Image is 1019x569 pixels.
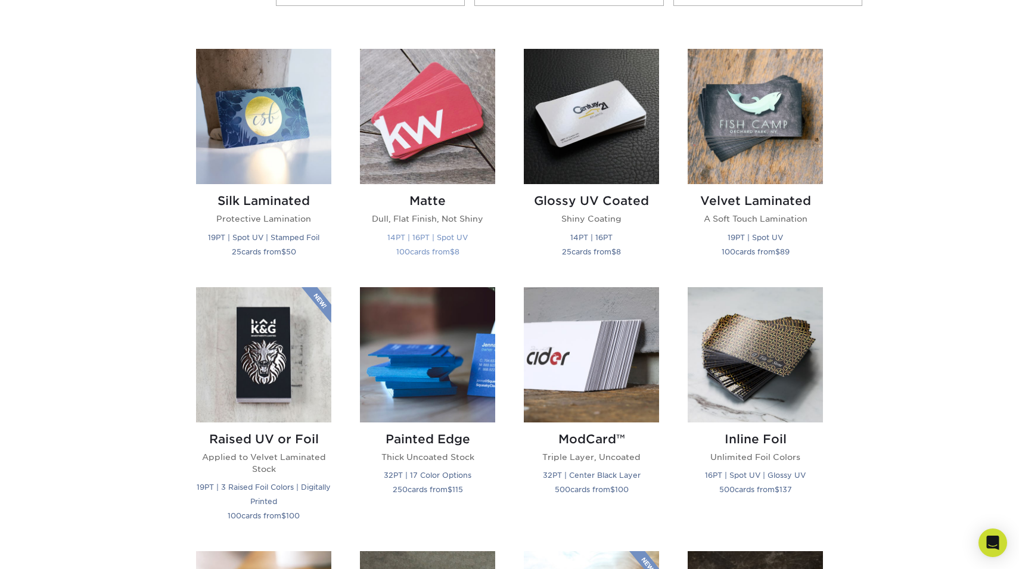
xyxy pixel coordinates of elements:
[688,49,823,184] img: Velvet Laminated Business Cards
[555,485,570,494] span: 500
[396,247,410,256] span: 100
[360,194,495,208] h2: Matte
[688,451,823,463] p: Unlimited Foil Colors
[524,49,659,184] img: Glossy UV Coated Business Cards
[722,247,735,256] span: 100
[396,247,459,256] small: cards from
[384,471,471,480] small: 32PT | 17 Color Options
[360,287,495,537] a: Painted Edge Business Cards Painted Edge Thick Uncoated Stock 32PT | 17 Color Options 250cards fr...
[978,528,1007,557] div: Open Intercom Messenger
[719,485,792,494] small: cards from
[360,49,495,184] img: Matte Business Cards
[616,247,621,256] span: 8
[393,485,408,494] span: 250
[524,194,659,208] h2: Glossy UV Coated
[360,49,495,272] a: Matte Business Cards Matte Dull, Flat Finish, Not Shiny 14PT | 16PT | Spot UV 100cards from$8
[360,432,495,446] h2: Painted Edge
[393,485,463,494] small: cards from
[455,247,459,256] span: 8
[524,287,659,422] img: ModCard™ Business Cards
[387,233,468,242] small: 14PT | 16PT | Spot UV
[524,49,659,272] a: Glossy UV Coated Business Cards Glossy UV Coated Shiny Coating 14PT | 16PT 25cards from$8
[448,485,452,494] span: $
[688,287,823,537] a: Inline Foil Business Cards Inline Foil Unlimited Foil Colors 16PT | Spot UV | Glossy UV 500cards ...
[728,233,783,242] small: 19PT | Spot UV
[775,485,779,494] span: $
[452,485,463,494] span: 115
[196,287,331,422] img: Raised UV or Foil Business Cards
[524,432,659,446] h2: ModCard™
[360,287,495,422] img: Painted Edge Business Cards
[302,287,331,323] img: New Product
[570,233,613,242] small: 14PT | 16PT
[196,49,331,184] img: Silk Laminated Business Cards
[208,233,319,242] small: 19PT | Spot UV | Stamped Foil
[543,471,641,480] small: 32PT | Center Black Layer
[555,485,629,494] small: cards from
[228,511,300,520] small: cards from
[611,247,616,256] span: $
[688,194,823,208] h2: Velvet Laminated
[524,213,659,225] p: Shiny Coating
[779,485,792,494] span: 137
[281,247,286,256] span: $
[688,213,823,225] p: A Soft Touch Lamination
[615,485,629,494] span: 100
[360,451,495,463] p: Thick Uncoated Stock
[196,213,331,225] p: Protective Lamination
[196,49,331,272] a: Silk Laminated Business Cards Silk Laminated Protective Lamination 19PT | Spot UV | Stamped Foil ...
[524,451,659,463] p: Triple Layer, Uncoated
[360,213,495,225] p: Dull, Flat Finish, Not Shiny
[688,287,823,422] img: Inline Foil Business Cards
[562,247,621,256] small: cards from
[705,471,806,480] small: 16PT | Spot UV | Glossy UV
[232,247,296,256] small: cards from
[196,432,331,446] h2: Raised UV or Foil
[281,511,286,520] span: $
[524,287,659,537] a: ModCard™ Business Cards ModCard™ Triple Layer, Uncoated 32PT | Center Black Layer 500cards from$100
[286,247,296,256] span: 50
[562,247,571,256] span: 25
[196,287,331,537] a: Raised UV or Foil Business Cards Raised UV or Foil Applied to Velvet Laminated Stock 19PT | 3 Rai...
[722,247,790,256] small: cards from
[228,511,241,520] span: 100
[688,432,823,446] h2: Inline Foil
[775,247,780,256] span: $
[196,194,331,208] h2: Silk Laminated
[780,247,790,256] span: 89
[286,511,300,520] span: 100
[450,247,455,256] span: $
[610,485,615,494] span: $
[719,485,735,494] span: 500
[196,451,331,475] p: Applied to Velvet Laminated Stock
[688,49,823,272] a: Velvet Laminated Business Cards Velvet Laminated A Soft Touch Lamination 19PT | Spot UV 100cards ...
[197,483,331,506] small: 19PT | 3 Raised Foil Colors | Digitally Printed
[232,247,241,256] span: 25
